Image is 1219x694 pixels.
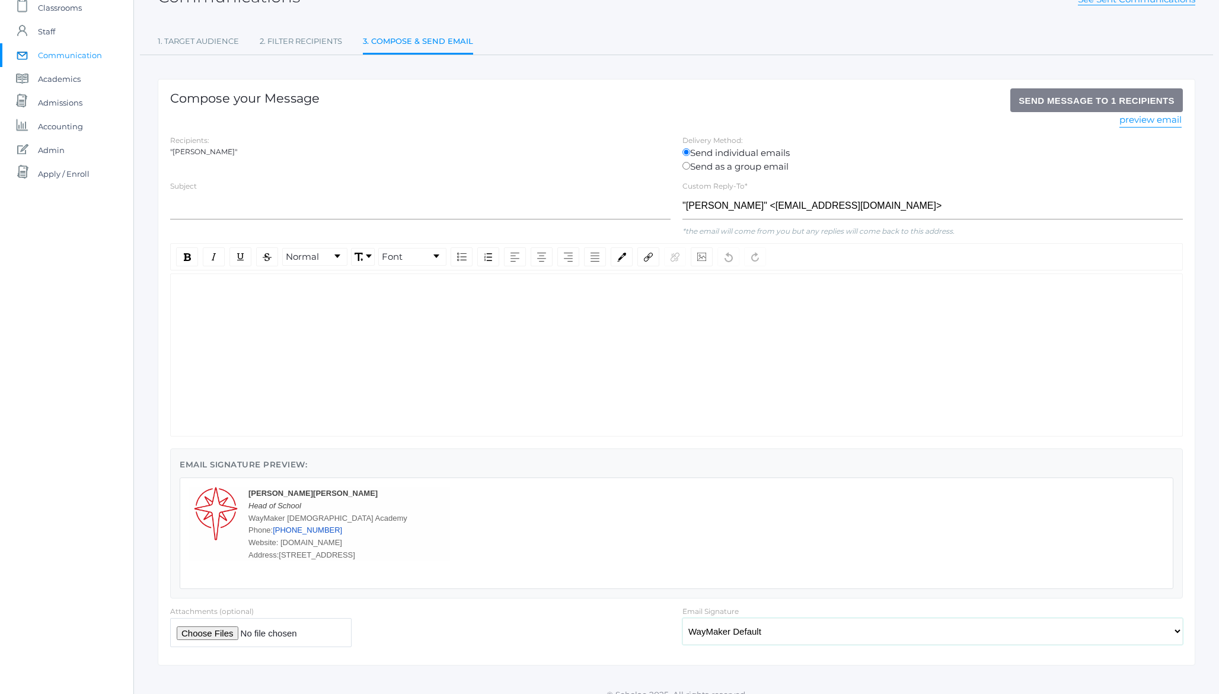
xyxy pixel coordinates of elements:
[170,91,320,113] h1: Compose your Message
[378,248,446,266] div: rdw-dropdown
[180,286,1173,300] div: rdw-editor
[363,30,473,55] a: 3. Compose & Send Email
[557,247,579,266] div: Right
[635,247,688,266] div: rdw-link-control
[349,247,376,266] div: rdw-font-size-control
[280,247,349,266] div: rdw-block-control
[38,20,55,43] span: Staff
[477,247,499,266] div: Ordered
[256,247,278,266] div: Strikethrough
[38,43,102,67] span: Communication
[203,247,225,266] div: Italic
[158,30,239,53] a: 1. Target Audience
[379,249,446,265] a: Font
[715,247,768,266] div: rdw-history-control
[38,67,81,91] span: Academics
[382,250,403,264] span: Font
[1119,114,1182,125] span: preview email
[170,147,237,156] span: tiffany.maib08@gmail.com
[38,138,65,162] span: Admin
[691,247,713,266] div: Image
[448,247,502,266] div: rdw-list-control
[170,243,1183,270] div: rdw-toolbar
[282,248,347,266] div: rdw-dropdown
[170,607,254,616] label: Attachments (optional)
[637,247,659,266] div: Link
[682,607,739,616] label: Email Signature
[38,162,90,186] span: Apply / Enroll
[189,487,1164,576] iframe: Email Signature Preview
[682,136,743,145] label: Delivery Method:
[1019,95,1175,106] span: Send Message to 1 recipients
[682,147,1183,160] label: Send individual emails
[682,148,690,156] input: Send individual emails
[260,30,342,53] a: 2. Filter Recipients
[682,160,1183,174] label: Send as a group email
[608,247,635,266] div: rdw-color-picker
[176,247,198,266] div: Bold
[688,247,715,266] div: rdw-image-control
[352,249,374,265] a: Font Size
[744,247,766,266] div: Redo
[170,182,197,190] label: Subject
[584,247,606,266] div: Justify
[180,460,307,469] span: Email Signature Preview:
[170,243,1183,437] div: rdw-wrapper
[682,227,955,235] em: *the email will come from you but any replies will come back to this address.
[682,182,748,190] label: Custom Reply-To*
[170,136,209,145] label: Recipients:
[229,247,251,266] div: Underline
[504,247,526,266] div: Left
[502,247,608,266] div: rdw-textalign-control
[451,247,473,266] div: Unordered
[682,162,690,170] input: Send as a group email
[717,247,739,266] div: Undo
[682,193,1183,219] input: "Full Name" <email@email.com>
[283,249,347,265] a: Block Type
[38,114,83,138] span: Accounting
[531,247,553,266] div: Center
[174,247,280,266] div: rdw-inline-control
[38,91,82,114] span: Admissions
[376,247,448,266] div: rdw-font-family-control
[351,248,375,266] div: rdw-dropdown
[286,250,319,264] span: Normal
[1010,88,1183,112] button: Send Message to 1 recipients
[664,247,686,266] div: Unlink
